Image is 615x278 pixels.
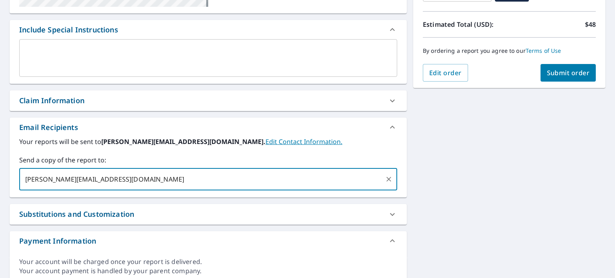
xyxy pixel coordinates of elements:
div: Your account will be charged once your report is delivered. [19,257,397,266]
div: Claim Information [10,90,407,111]
a: Terms of Use [526,47,561,54]
div: Your account payment is handled by your parent company. [19,266,397,276]
label: Send a copy of the report to: [19,155,397,165]
button: Edit order [423,64,468,82]
p: $48 [585,20,596,29]
span: Edit order [429,68,462,77]
button: Clear [383,174,394,185]
div: Substitutions and Customization [19,209,134,220]
div: Email Recipients [19,122,78,133]
p: Estimated Total (USD): [423,20,509,29]
div: Claim Information [19,95,84,106]
span: Submit order [547,68,590,77]
div: Email Recipients [10,118,407,137]
div: Substitutions and Customization [10,204,407,224]
div: Include Special Instructions [10,20,407,39]
div: Payment Information [10,231,407,250]
button: Submit order [541,64,596,82]
b: [PERSON_NAME][EMAIL_ADDRESS][DOMAIN_NAME]. [101,137,265,146]
label: Your reports will be sent to [19,137,397,146]
div: Include Special Instructions [19,24,118,35]
a: EditContactInfo [265,137,342,146]
p: By ordering a report you agree to our [423,47,596,54]
div: Payment Information [19,236,96,246]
